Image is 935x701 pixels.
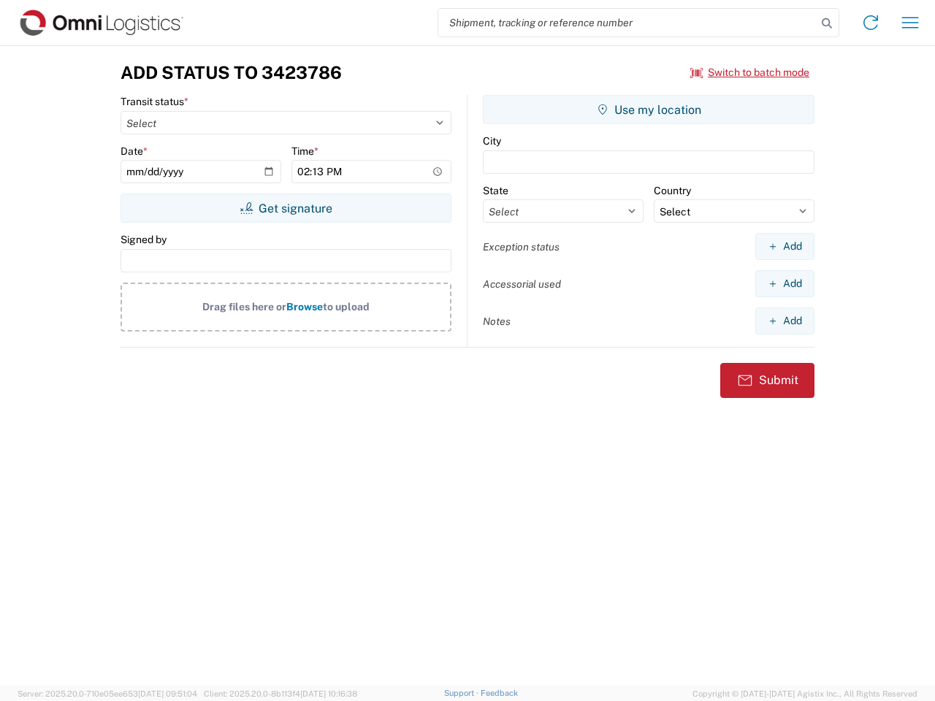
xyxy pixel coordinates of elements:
[481,689,518,697] a: Feedback
[483,134,501,148] label: City
[690,61,809,85] button: Switch to batch mode
[286,301,323,313] span: Browse
[121,95,188,108] label: Transit status
[138,689,197,698] span: [DATE] 09:51:04
[483,184,508,197] label: State
[291,145,318,158] label: Time
[204,689,357,698] span: Client: 2025.20.0-8b113f4
[300,689,357,698] span: [DATE] 10:16:38
[121,62,342,83] h3: Add Status to 3423786
[483,277,561,291] label: Accessorial used
[692,687,917,700] span: Copyright © [DATE]-[DATE] Agistix Inc., All Rights Reserved
[720,363,814,398] button: Submit
[654,184,691,197] label: Country
[323,301,370,313] span: to upload
[755,270,814,297] button: Add
[755,233,814,260] button: Add
[121,233,167,246] label: Signed by
[483,240,560,253] label: Exception status
[444,689,481,697] a: Support
[121,145,148,158] label: Date
[202,301,286,313] span: Drag files here or
[483,95,814,124] button: Use my location
[483,315,511,328] label: Notes
[438,9,817,37] input: Shipment, tracking or reference number
[18,689,197,698] span: Server: 2025.20.0-710e05ee653
[755,307,814,334] button: Add
[121,194,451,223] button: Get signature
